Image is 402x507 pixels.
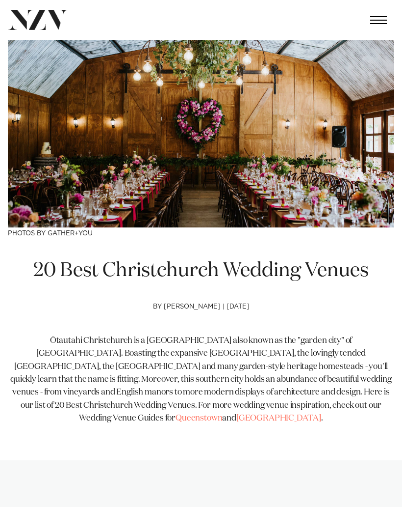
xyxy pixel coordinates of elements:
[10,337,392,422] span: Ōtautahi Christchurch is a [GEOGRAPHIC_DATA] also known as the "garden city" of [GEOGRAPHIC_DATA]...
[8,40,394,227] img: 20 Best Christchurch Wedding Venues
[8,227,394,238] h3: Photos by Gather+You
[8,10,68,30] img: nzv-logo.png
[176,414,222,422] a: Queenstown
[236,414,321,422] a: [GEOGRAPHIC_DATA]
[8,303,394,335] h4: by [PERSON_NAME] | [DATE]
[8,258,394,284] h1: 20 Best Christchurch Wedding Venues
